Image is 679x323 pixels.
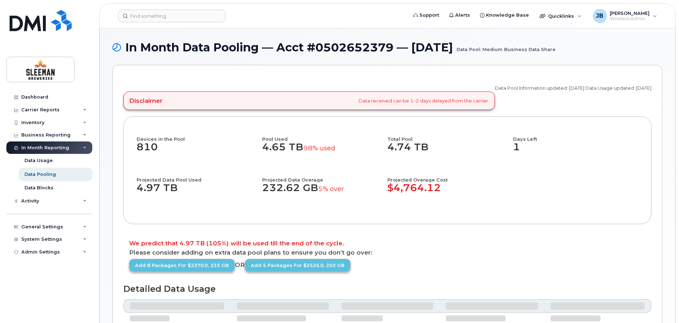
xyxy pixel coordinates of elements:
small: Data Pool: Medium Business Data Share [457,41,556,52]
p: We predict that 4.97 TB (105%) will be used till the end of the cycle. [129,240,646,246]
h1: In Month Data Pooling — Acct #0502652379 — [DATE] [112,41,662,54]
dd: 232.62 GB [262,182,381,201]
dd: $4,764.12 [387,182,513,201]
h4: Disclaimer [129,97,162,104]
a: Add 8 packages for $2370.0, 233 GB [129,259,235,272]
p: Data Pool Information updated: [DATE] Data Usage updated: [DATE] [495,85,651,91]
h4: Pool Used [262,129,381,141]
h4: Days Left [513,129,639,141]
a: Add 5 packages for $2525.0, 250 GB [245,259,350,272]
p: Please consider adding on extra data pool plans to ensure you don’t go over: [129,250,646,256]
h4: Devices in the Pool [137,129,262,141]
div: Data received can be 1–2 days delayed from the carrier. [123,91,495,110]
h4: Total Pool [387,129,507,141]
dd: 810 [137,141,262,160]
h1: Detailed Data Usage [123,284,651,294]
h4: Projected Data Pool Used [137,170,256,182]
div: OR [129,259,387,272]
h4: Projected Data Overage [262,170,381,182]
h4: Projected Overage Cost [387,170,513,182]
dd: 1 [513,141,639,160]
small: 5% over [318,185,344,193]
dd: 4.65 TB [262,141,381,160]
small: 98% used [303,144,335,152]
dd: 4.74 TB [387,141,507,160]
dd: 4.97 TB [137,182,256,201]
